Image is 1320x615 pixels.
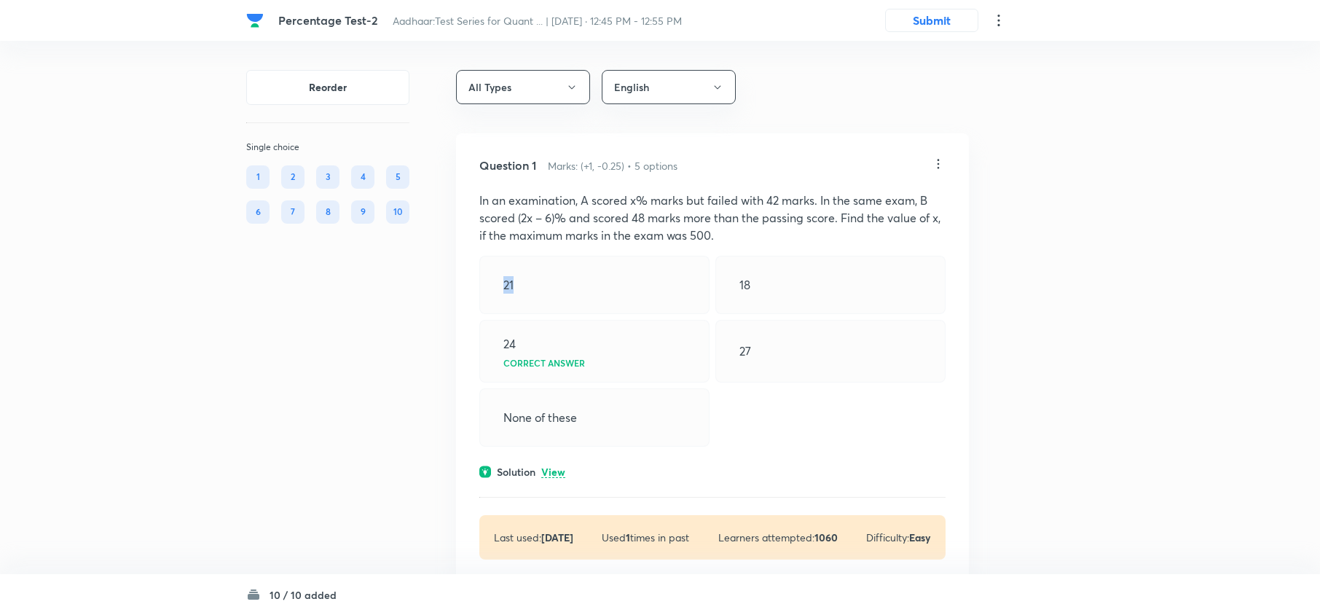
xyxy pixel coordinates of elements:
[316,165,339,189] div: 3
[281,165,305,189] div: 2
[909,530,931,544] strong: Easy
[246,12,267,29] a: Company Logo
[739,342,751,360] p: 27
[479,192,946,244] p: In an examination, A scored x% marks but failed with 42 marks. In the same exam, B scored (2x – 6...
[393,14,682,28] span: Aadhaar:Test Series for Quant ... | [DATE] · 12:45 PM - 12:55 PM
[281,200,305,224] div: 7
[541,467,565,478] p: View
[246,12,264,29] img: Company Logo
[386,200,409,224] div: 10
[497,464,535,479] h6: Solution
[494,530,573,545] p: Last used:
[503,409,577,426] p: None of these
[246,165,270,189] div: 1
[479,466,491,478] img: solution.svg
[246,200,270,224] div: 6
[386,165,409,189] div: 5
[548,158,677,173] h6: Marks: (+1, -0.25) • 5 options
[602,70,736,104] button: English
[503,276,514,294] p: 21
[278,12,378,28] span: Percentage Test-2
[351,165,374,189] div: 4
[885,9,978,32] button: Submit
[541,530,573,544] strong: [DATE]
[456,70,590,104] button: All Types
[503,359,585,367] p: Correct answer
[626,530,630,544] strong: 1
[246,141,409,154] p: Single choice
[503,335,516,353] p: 24
[866,530,931,545] p: Difficulty:
[602,530,689,545] p: Used times in past
[270,587,337,603] h6: 10 / 10 added
[479,157,536,174] h5: Question 1
[718,530,838,545] p: Learners attempted:
[814,530,838,544] strong: 1060
[316,200,339,224] div: 8
[739,276,750,294] p: 18
[351,200,374,224] div: 9
[246,70,409,105] button: Reorder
